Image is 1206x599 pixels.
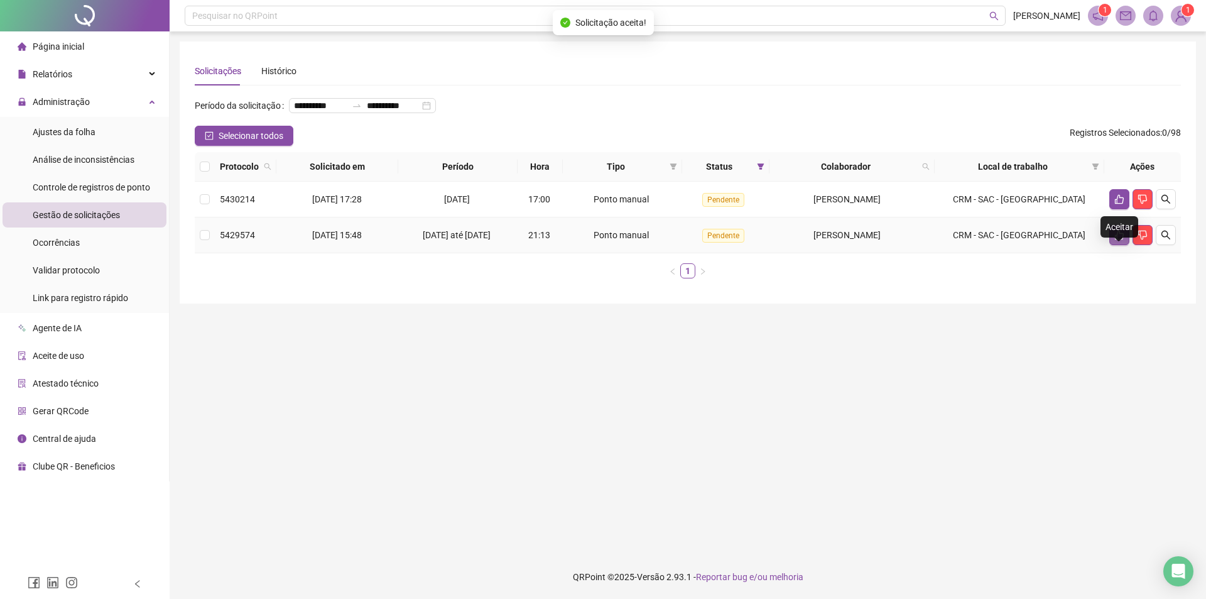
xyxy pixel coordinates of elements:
span: filter [1092,163,1099,170]
span: Administração [33,97,90,107]
li: Página anterior [665,263,680,278]
span: Agente de IA [33,323,82,333]
span: Controle de registros de ponto [33,182,150,192]
span: 5430214 [220,194,255,204]
span: Selecionar todos [219,129,283,143]
span: check-square [205,131,214,140]
span: Clube QR - Beneficios [33,461,115,471]
span: search [989,11,999,21]
th: Solicitado em [276,152,398,182]
span: like [1114,194,1124,204]
td: CRM - SAC - [GEOGRAPHIC_DATA] [935,217,1104,253]
span: audit [18,351,26,360]
span: solution [18,379,26,388]
span: 21:13 [528,230,550,240]
th: Hora [518,152,563,182]
span: 17:00 [528,194,550,204]
span: facebook [28,576,40,589]
span: Pendente [702,229,744,243]
span: home [18,42,26,51]
span: Reportar bug e/ou melhoria [696,572,803,582]
img: 82410 [1171,6,1190,25]
span: Link para registro rápido [33,293,128,303]
span: Protocolo [220,160,259,173]
span: left [133,580,142,588]
span: search [920,157,932,176]
span: Tipo [568,160,665,173]
span: notification [1092,10,1104,21]
span: search [1161,230,1171,240]
div: Aceitar [1100,216,1138,238]
span: Local de trabalho [940,160,1087,173]
span: Validar protocolo [33,265,100,275]
span: dislike [1138,194,1148,204]
span: Central de ajuda [33,434,96,444]
span: [DATE] até [DATE] [423,230,491,240]
span: instagram [65,576,78,589]
span: linkedin [46,576,59,589]
span: search [261,157,274,176]
span: dislike [1138,230,1148,240]
span: filter [757,163,764,170]
li: 1 [680,263,695,278]
td: CRM - SAC - [GEOGRAPHIC_DATA] [935,182,1104,217]
span: Status [687,160,752,173]
span: to [352,101,362,111]
sup: 1 [1099,4,1111,16]
span: Página inicial [33,41,84,52]
button: left [665,263,680,278]
span: Gerar QRCode [33,406,89,416]
span: Ponto manual [594,194,649,204]
span: [DATE] 17:28 [312,194,362,204]
span: right [699,268,707,275]
span: filter [667,157,680,176]
div: Open Intercom Messenger [1163,556,1193,586]
span: [PERSON_NAME] [1013,9,1080,23]
span: : 0 / 98 [1070,126,1181,146]
span: Relatórios [33,69,72,79]
span: file [18,70,26,79]
span: Gestão de solicitações [33,210,120,220]
span: bell [1148,10,1159,21]
span: Colaborador [774,160,917,173]
span: Registros Selecionados [1070,128,1160,138]
div: Histórico [261,64,296,78]
span: info-circle [18,434,26,443]
span: filter [754,157,767,176]
span: Atestado técnico [33,378,99,388]
span: 1 [1103,6,1107,14]
span: mail [1120,10,1131,21]
a: 1 [681,264,695,278]
span: qrcode [18,407,26,415]
span: Ajustes da folha [33,127,95,137]
span: [PERSON_NAME] [813,230,881,240]
span: Análise de inconsistências [33,155,134,165]
span: [DATE] 15:48 [312,230,362,240]
footer: QRPoint © 2025 - 2.93.1 - [170,555,1206,599]
div: Solicitações [195,64,241,78]
span: [PERSON_NAME] [813,194,881,204]
span: 5429574 [220,230,255,240]
span: [DATE] [444,194,470,204]
span: Ponto manual [594,230,649,240]
span: Ocorrências [33,238,80,248]
li: Próxima página [695,263,710,278]
label: Período da solicitação [195,96,289,116]
span: filter [670,163,677,170]
span: lock [18,97,26,106]
span: search [264,163,271,170]
span: left [669,268,676,275]
span: Aceite de uso [33,351,84,361]
span: 1 [1186,6,1190,14]
span: search [922,163,930,170]
th: Período [398,152,518,182]
span: Versão [637,572,665,582]
button: right [695,263,710,278]
button: Selecionar todos [195,126,293,146]
div: Ações [1109,160,1176,173]
span: gift [18,462,26,471]
span: Pendente [702,193,744,207]
span: swap-right [352,101,362,111]
span: filter [1089,157,1102,176]
span: search [1161,194,1171,204]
